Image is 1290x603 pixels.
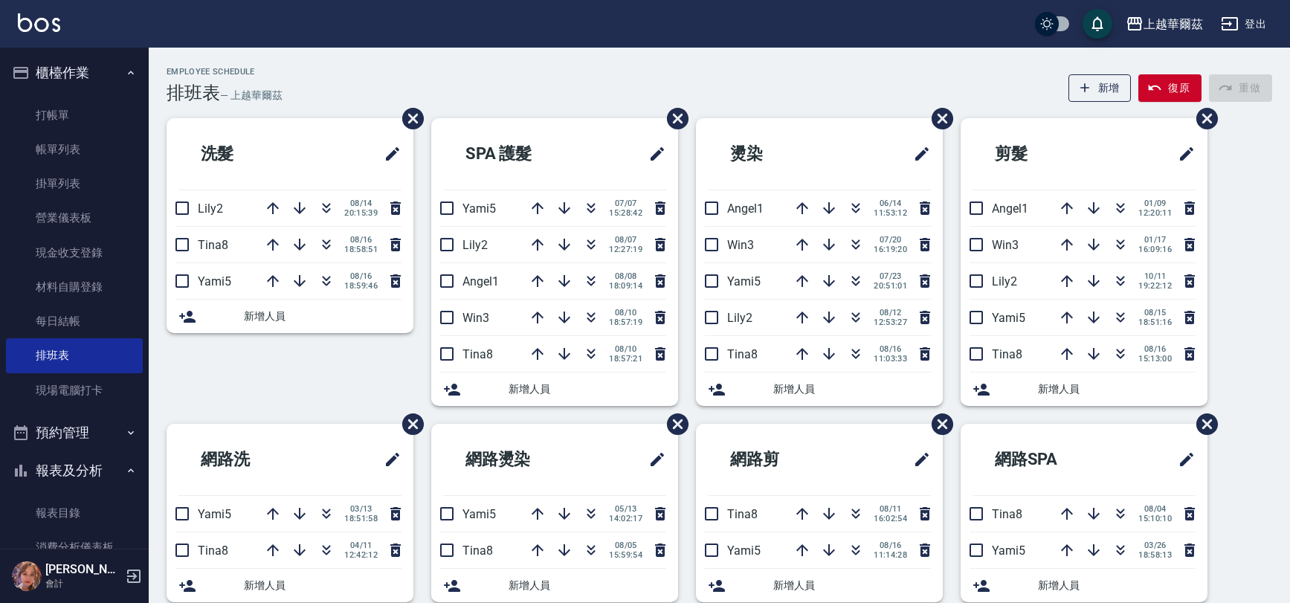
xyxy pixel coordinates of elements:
[18,13,60,32] img: Logo
[609,235,642,245] span: 08/07
[609,514,642,523] span: 14:02:17
[462,274,499,288] span: Angel1
[6,236,143,270] a: 現金收支登錄
[220,88,283,103] h6: — 上越華爾茲
[462,544,493,558] span: Tina8
[509,578,666,593] span: 新增人員
[961,569,1207,602] div: 新增人員
[12,561,42,591] img: Person
[609,245,642,254] span: 12:27:19
[45,577,121,590] p: 會計
[344,281,378,291] span: 18:59:46
[344,235,378,245] span: 08/16
[874,354,907,364] span: 11:03:33
[198,544,228,558] span: Tina8
[344,504,378,514] span: 03/13
[391,97,426,141] span: 刪除班表
[1185,402,1220,446] span: 刪除班表
[6,338,143,373] a: 排班表
[609,281,642,291] span: 18:09:14
[1138,354,1172,364] span: 15:13:00
[1138,514,1172,523] span: 15:10:10
[874,235,907,245] span: 07/20
[344,550,378,560] span: 12:42:12
[6,270,143,304] a: 材料自購登錄
[1185,97,1220,141] span: 刪除班表
[874,344,907,354] span: 08/16
[609,308,642,317] span: 08/10
[874,199,907,208] span: 06/14
[344,245,378,254] span: 18:58:51
[874,281,907,291] span: 20:51:01
[6,201,143,235] a: 營業儀表板
[609,208,642,218] span: 15:28:42
[6,54,143,92] button: 櫃檯作業
[961,373,1207,406] div: 新增人員
[1138,504,1172,514] span: 08/04
[727,544,761,558] span: Yami5
[696,373,943,406] div: 新增人員
[727,274,761,288] span: Yami5
[874,271,907,281] span: 07/23
[244,578,401,593] span: 新增人員
[920,402,955,446] span: 刪除班表
[1144,15,1203,33] div: 上越華爾茲
[904,442,931,477] span: 修改班表的標題
[178,127,315,181] h2: 洗髮
[6,304,143,338] a: 每日結帳
[1138,245,1172,254] span: 16:09:16
[375,136,401,172] span: 修改班表的標題
[727,238,754,252] span: Win3
[874,208,907,218] span: 11:53:12
[391,402,426,446] span: 刪除班表
[696,569,943,602] div: 新增人員
[1120,9,1209,39] button: 上越華爾茲
[708,127,845,181] h2: 燙染
[973,127,1109,181] h2: 剪髮
[509,381,666,397] span: 新增人員
[344,271,378,281] span: 08/16
[727,201,764,216] span: Angel1
[773,381,931,397] span: 新增人員
[874,308,907,317] span: 08/12
[1138,208,1172,218] span: 12:20:11
[462,201,496,216] span: Yami5
[167,67,282,77] h2: Employee Schedule
[1138,74,1202,102] button: 復原
[1138,344,1172,354] span: 08/16
[609,199,642,208] span: 07/07
[656,97,691,141] span: 刪除班表
[198,507,231,521] span: Yami5
[375,442,401,477] span: 修改班表的標題
[1138,235,1172,245] span: 01/17
[1169,442,1196,477] span: 修改班表的標題
[973,433,1124,486] h2: 網路SPA
[609,354,642,364] span: 18:57:21
[992,507,1022,521] span: Tina8
[1083,9,1112,39] button: save
[609,541,642,550] span: 08/05
[727,311,752,325] span: Lily2
[6,413,143,452] button: 預約管理
[344,208,378,218] span: 20:15:39
[1169,136,1196,172] span: 修改班表的標題
[1138,308,1172,317] span: 08/15
[6,373,143,407] a: 現場電腦打卡
[727,507,758,521] span: Tina8
[167,300,413,333] div: 新增人員
[431,373,678,406] div: 新增人員
[609,344,642,354] span: 08/10
[462,238,488,252] span: Lily2
[198,238,228,252] span: Tina8
[462,507,496,521] span: Yami5
[773,578,931,593] span: 新增人員
[639,136,666,172] span: 修改班表的標題
[344,199,378,208] span: 08/14
[1068,74,1132,102] button: 新增
[6,132,143,167] a: 帳單列表
[609,317,642,327] span: 18:57:19
[167,569,413,602] div: 新增人員
[462,311,489,325] span: Win3
[609,550,642,560] span: 15:59:54
[45,562,121,577] h5: [PERSON_NAME]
